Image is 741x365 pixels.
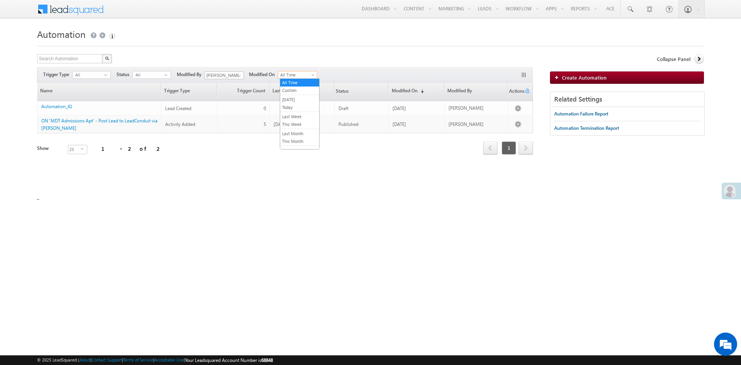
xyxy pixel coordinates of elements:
[102,144,162,153] div: 1 - 2 of 2
[205,71,244,79] input: Type to Search
[274,121,287,127] span: [DATE]
[165,105,191,111] span: Lead Created
[554,110,608,117] div: Automation Failure Report
[554,121,619,135] a: Automation Termination Report
[280,138,319,145] a: This Month
[280,96,319,103] a: [DATE]
[217,83,269,101] a: Trigger Count
[233,72,243,80] a: Show All Items
[278,71,315,78] span: All Time
[261,357,273,363] span: 68848
[264,121,266,127] span: 5
[43,71,72,78] span: Trigger Type
[280,104,319,111] a: Today
[280,147,319,154] a: Last Year
[418,88,424,94] span: (sorted descending)
[502,141,516,154] span: 1
[37,145,62,152] div: Show
[448,121,504,128] div: [PERSON_NAME]
[280,113,319,120] a: Last Week
[37,26,704,219] div: _
[335,83,349,100] span: Status
[123,357,153,362] a: Terms of Service
[389,83,444,101] a: Modified On(sorted descending)
[164,73,171,76] span: select
[154,357,184,362] a: Acceptable Use
[133,71,164,78] span: All
[657,56,690,63] span: Collapse Panel
[562,74,607,81] span: Create Automation
[280,130,319,137] a: Last Month
[185,357,273,363] span: Your Leadsquared Account Number is
[483,141,497,154] span: prev
[550,92,704,107] div: Related Settings
[519,142,533,154] a: next
[554,125,619,132] div: Automation Termination Report
[280,87,319,94] a: Custom
[41,104,72,109] a: Automation_41
[165,121,195,127] span: Activity Added
[79,357,90,362] a: About
[68,145,81,154] span: 25
[40,41,130,51] div: Leave a message
[278,71,317,79] a: All Time
[91,357,122,362] a: Contact Support
[445,83,507,101] a: Modified By
[37,83,161,101] a: Name
[113,238,140,248] em: Submit
[280,78,320,149] ul: All Time
[519,141,533,154] span: next
[13,41,32,51] img: d_60004797649_company_0_60004797649
[448,105,504,112] div: [PERSON_NAME]
[270,83,334,101] a: Last Published On
[37,28,86,40] span: Automation
[392,105,406,111] span: [DATE]
[392,121,406,127] span: [DATE]
[37,357,273,364] span: © 2025 LeadSquared | | | | |
[554,107,608,121] a: Automation Failure Report
[280,79,319,86] a: All Time
[338,105,349,111] span: Draft
[127,4,145,22] div: Minimize live chat window
[177,71,205,78] span: Modified By
[73,71,104,78] span: All
[554,75,562,80] img: add_icon.png
[105,56,109,60] img: Search
[508,83,524,100] span: Actions
[280,121,319,128] a: This Week
[483,142,497,154] a: prev
[264,105,266,111] span: 0
[10,71,141,231] textarea: Type your message and click 'Submit'
[338,121,359,127] span: Published
[81,147,87,151] span: select
[104,73,110,76] span: select
[117,71,132,78] span: Status
[41,118,157,131] a: ON 'MDT Admissions Apt' - Post Lead to LeadConduit via [PERSON_NAME]
[161,83,216,101] a: Trigger Type
[249,71,278,78] span: Modified On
